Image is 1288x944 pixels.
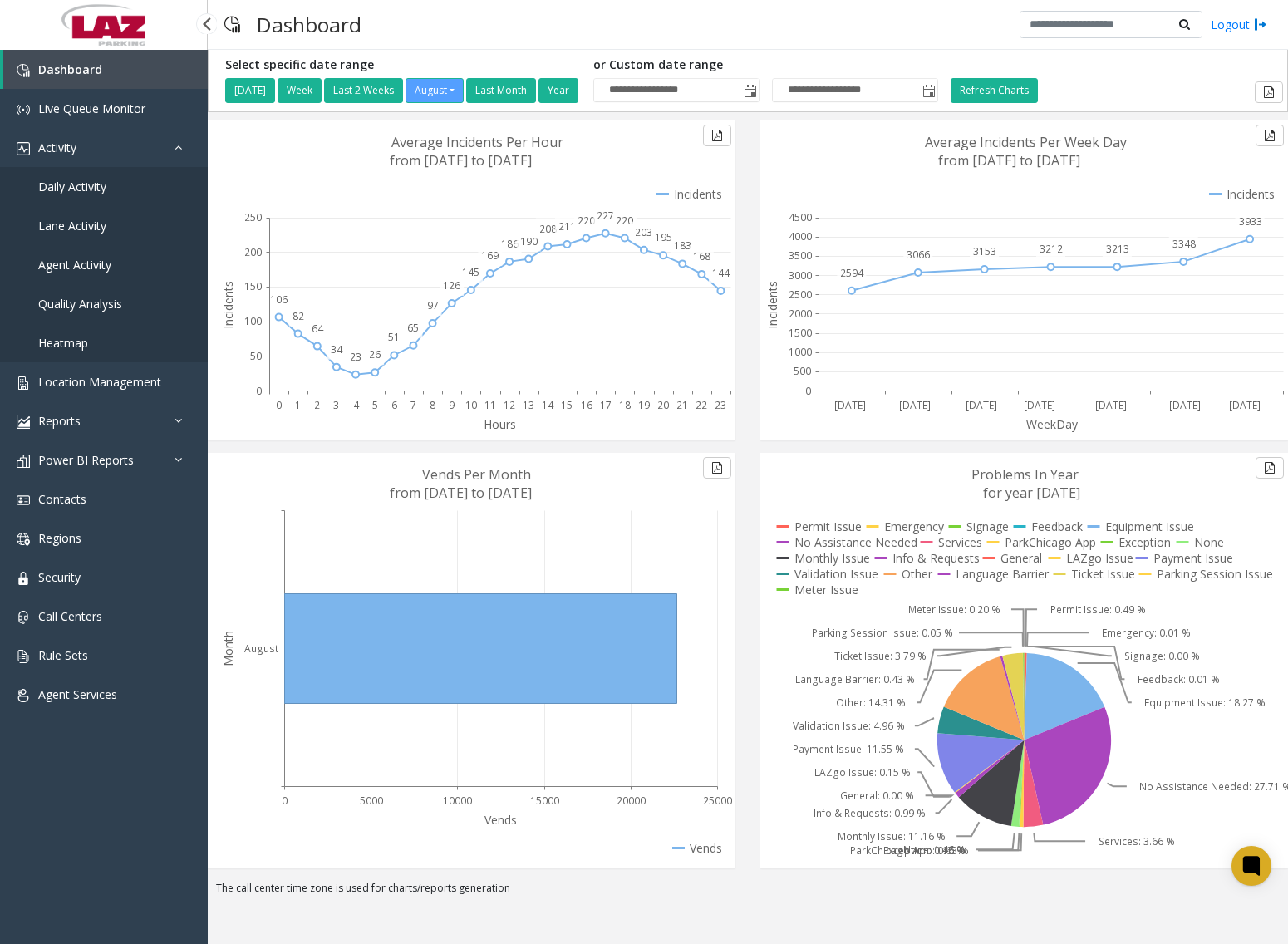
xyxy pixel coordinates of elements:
[1099,834,1175,848] text: Services: 3.66 %
[793,719,905,733] text: Validation Issue: 4.96 %
[696,398,707,412] text: 22
[1050,602,1146,617] text: Permit Issue: 0.49 %
[1229,398,1261,412] text: [DATE]
[17,64,30,77] img: 'icon'
[407,321,419,335] text: 65
[903,843,966,857] text: None: 1.46 %
[244,314,262,328] text: 100
[244,642,278,656] text: August
[814,806,926,820] text: Info & Requests: 0.99 %
[1211,16,1267,33] a: Logout
[38,179,106,194] span: Daily Activity
[530,794,559,808] text: 15000
[38,569,81,585] span: Security
[38,374,161,390] span: Location Management
[17,650,30,663] img: 'icon'
[1256,457,1284,479] button: Export to pdf
[17,689,30,702] img: 'icon'
[372,398,378,412] text: 5
[225,78,275,103] button: [DATE]
[17,103,30,116] img: 'icon'
[593,58,938,72] h5: or Custom date range
[789,307,812,321] text: 2000
[314,398,320,412] text: 2
[1144,696,1266,710] text: Equipment Issue: 18.27 %
[805,384,811,398] text: 0
[293,309,304,323] text: 82
[38,608,102,624] span: Call Centers
[966,398,997,412] text: [DATE]
[270,293,288,307] text: 106
[789,268,812,283] text: 3000
[1239,214,1262,229] text: 3933
[312,322,324,336] text: 64
[812,626,953,640] text: Parking Session Issue: 0.05 %
[17,611,30,624] img: 'icon'
[353,398,360,412] text: 4
[1255,81,1283,103] button: Export to pdf
[1095,398,1127,412] text: [DATE]
[1254,16,1267,33] img: logout
[561,398,573,412] text: 15
[38,296,122,312] span: Quality Analysis
[369,347,381,361] text: 26
[619,398,631,412] text: 18
[836,696,906,710] text: Other: 14.31 %
[38,257,111,273] span: Agent Activity
[676,398,688,412] text: 21
[971,465,1079,484] text: Problems In Year
[764,281,780,329] text: Incidents
[38,647,88,663] span: Rule Sets
[558,219,576,234] text: 211
[350,350,361,364] text: 23
[17,533,30,546] img: 'icon'
[244,210,262,224] text: 250
[38,452,134,468] span: Power BI Reports
[17,415,30,429] img: 'icon'
[390,484,532,502] text: from [DATE] to [DATE]
[295,398,301,412] text: 1
[250,349,262,363] text: 50
[925,133,1127,151] text: Average Incidents Per Week Day
[282,794,288,808] text: 0
[850,843,969,858] text: ParkChicago App: 0.63 %
[208,881,1288,904] div: The call center time zone is used for charts/reports generation
[883,843,966,858] text: Exception: 0.16 %
[406,78,464,103] button: August
[1026,416,1079,432] text: WeekDay
[466,78,536,103] button: Last Month
[520,234,538,248] text: 190
[597,209,614,223] text: 227
[600,398,612,412] text: 17
[919,79,937,102] span: Toggle popup
[1138,672,1220,686] text: Feedback: 0.01 %
[501,237,519,251] text: 186
[703,457,731,479] button: Export to pdf
[17,494,30,507] img: 'icon'
[244,279,262,293] text: 150
[1040,242,1063,256] text: 3212
[795,672,915,686] text: Language Barrier: 0.43 %
[333,398,339,412] text: 3
[578,214,595,228] text: 220
[703,125,731,146] button: Export to pdf
[834,398,866,412] text: [DATE]
[38,491,86,507] span: Contacts
[983,484,1080,502] text: for year [DATE]
[1169,398,1201,412] text: [DATE]
[331,342,343,356] text: 34
[324,78,403,103] button: Last 2 Weeks
[908,602,1000,617] text: Meter Issue: 0.20 %
[793,742,904,756] text: Payment Issue: 11.55 %
[638,398,650,412] text: 19
[538,78,578,103] button: Year
[462,265,479,279] text: 145
[838,829,946,843] text: Monthly Issue: 11.16 %
[693,249,710,263] text: 168
[481,248,499,263] text: 169
[703,794,732,808] text: 25000
[1124,649,1200,663] text: Signage: 0.00 %
[1106,242,1129,256] text: 3213
[655,230,672,244] text: 195
[789,288,812,302] text: 2500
